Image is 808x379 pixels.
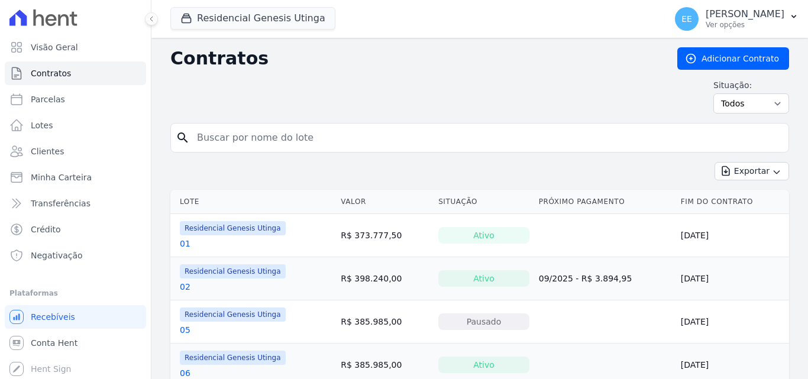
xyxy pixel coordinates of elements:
[5,61,146,85] a: Contratos
[5,244,146,267] a: Negativação
[180,367,190,379] a: 06
[180,238,190,250] a: 01
[336,300,434,344] td: R$ 385.985,00
[438,270,529,287] div: Ativo
[170,190,336,214] th: Lote
[336,190,434,214] th: Valor
[31,119,53,131] span: Lotes
[31,41,78,53] span: Visão Geral
[180,264,286,278] span: Residencial Genesis Utinga
[31,311,75,323] span: Recebíveis
[180,307,286,322] span: Residencial Genesis Utinga
[176,131,190,145] i: search
[190,126,784,150] input: Buscar por nome do lote
[31,223,61,235] span: Crédito
[676,257,789,300] td: [DATE]
[676,214,789,257] td: [DATE]
[715,162,789,180] button: Exportar
[534,190,676,214] th: Próximo Pagamento
[31,145,64,157] span: Clientes
[438,357,529,373] div: Ativo
[180,281,190,293] a: 02
[180,221,286,235] span: Residencial Genesis Utinga
[170,48,658,69] h2: Contratos
[5,192,146,215] a: Transferências
[31,171,92,183] span: Minha Carteira
[5,305,146,329] a: Recebíveis
[9,286,141,300] div: Plataformas
[336,257,434,300] td: R$ 398.240,00
[31,250,83,261] span: Negativação
[706,8,784,20] p: [PERSON_NAME]
[180,324,190,336] a: 05
[5,166,146,189] a: Minha Carteira
[438,227,529,244] div: Ativo
[31,197,91,209] span: Transferências
[180,351,286,365] span: Residencial Genesis Utinga
[676,190,789,214] th: Fim do Contrato
[5,114,146,137] a: Lotes
[5,35,146,59] a: Visão Geral
[5,88,146,111] a: Parcelas
[336,214,434,257] td: R$ 373.777,50
[677,47,789,70] a: Adicionar Contrato
[5,331,146,355] a: Conta Hent
[665,2,808,35] button: EE [PERSON_NAME] Ver opções
[706,20,784,30] p: Ver opções
[434,190,534,214] th: Situação
[5,140,146,163] a: Clientes
[31,93,65,105] span: Parcelas
[5,218,146,241] a: Crédito
[676,300,789,344] td: [DATE]
[438,313,529,330] div: Pausado
[681,15,692,23] span: EE
[31,337,77,349] span: Conta Hent
[31,67,71,79] span: Contratos
[539,274,632,283] a: 09/2025 - R$ 3.894,95
[170,7,335,30] button: Residencial Genesis Utinga
[713,79,789,91] label: Situação:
